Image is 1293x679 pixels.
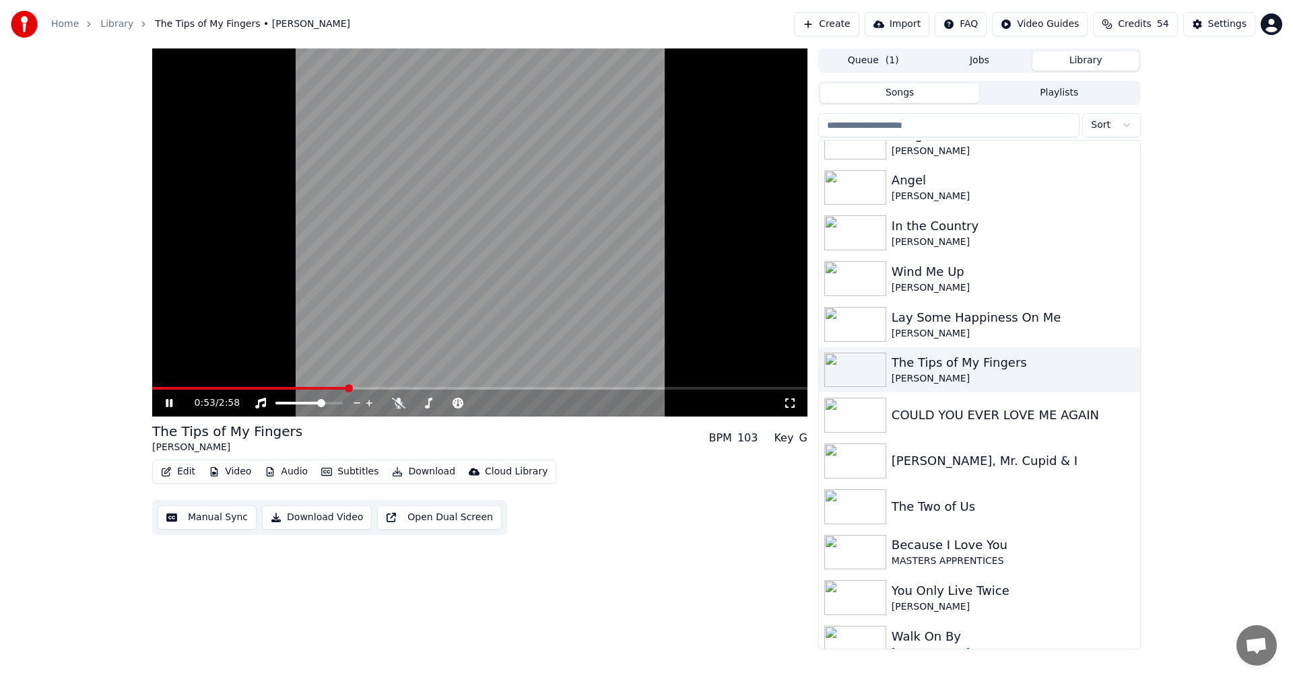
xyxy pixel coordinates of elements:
img: youka [11,11,38,38]
span: The Tips of My Fingers • [PERSON_NAME] [155,17,350,31]
button: Settings [1183,12,1255,36]
div: [PERSON_NAME] [892,600,1135,614]
div: Because I Love You [892,536,1135,555]
span: Sort [1091,118,1110,132]
nav: breadcrumb [51,17,350,31]
span: 0:53 [195,396,215,410]
button: Audio [259,462,313,481]
div: [PERSON_NAME], Mr. Cupid & I [892,452,1135,470]
button: Download [387,462,461,481]
button: Edit [156,462,201,481]
div: [PERSON_NAME] [892,281,1135,295]
button: Songs [820,83,980,103]
div: [PERSON_NAME] [892,190,1135,203]
div: The Tips of My Fingers [152,422,302,441]
a: Home [51,17,79,31]
span: 54 [1157,17,1169,31]
button: Subtitles [316,462,384,481]
div: COULD YOU EVER LOVE ME AGAIN [892,406,1135,425]
button: Video [203,462,257,481]
div: In the Country [892,217,1135,236]
button: Open Dual Screen [377,505,502,530]
div: Cloud Library [485,465,548,478]
div: 103 [737,430,758,446]
span: ( 1 ) [886,54,899,67]
button: Video Guides [992,12,1088,36]
button: Jobs [927,51,1033,71]
div: Lay Some Happiness On Me [892,308,1135,327]
button: Download Video [262,505,372,530]
div: Open chat [1236,625,1277,666]
div: [PERSON_NAME] [892,646,1135,659]
button: Library [1032,51,1139,71]
div: The Tips of My Fingers [892,353,1135,372]
div: [PERSON_NAME] [892,372,1135,386]
div: G [799,430,807,446]
button: FAQ [935,12,987,36]
div: [PERSON_NAME] [152,441,302,454]
div: Angel [892,171,1135,190]
div: Walk On By [892,627,1135,646]
div: Key [774,430,793,446]
button: Create [794,12,859,36]
button: Import [865,12,929,36]
span: Credits [1118,17,1151,31]
div: [PERSON_NAME] [892,145,1135,158]
button: Credits54 [1093,12,1177,36]
div: [PERSON_NAME] [892,327,1135,341]
div: You Only Live Twice [892,581,1135,600]
div: Wind Me Up [892,262,1135,281]
div: / [195,396,227,410]
button: Playlists [979,83,1139,103]
button: Queue [820,51,927,71]
div: BPM [708,430,731,446]
div: Settings [1208,17,1247,31]
div: The Two of Us [892,497,1135,516]
span: 2:58 [219,396,240,410]
div: MASTERS APPRENTICES [892,555,1135,568]
div: [PERSON_NAME] [892,236,1135,249]
button: Manual Sync [158,505,257,530]
a: Library [100,17,133,31]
